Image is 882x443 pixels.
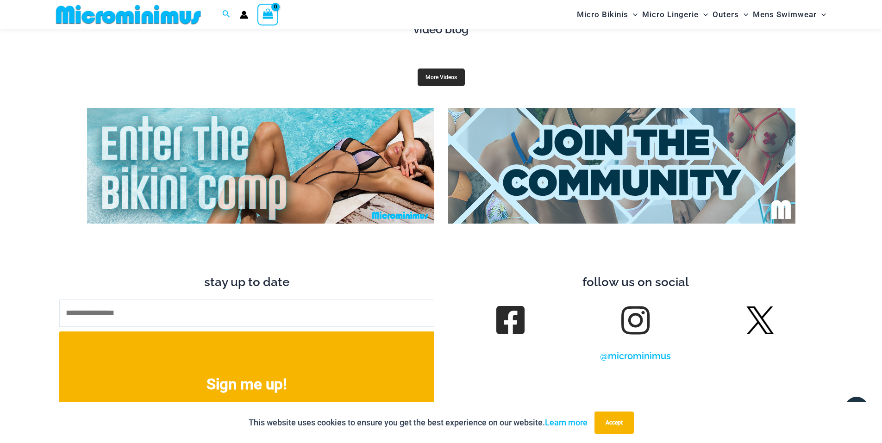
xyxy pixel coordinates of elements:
[448,275,823,290] h3: follow us on social
[545,418,588,427] a: Learn more
[713,3,739,26] span: Outers
[751,3,828,26] a: Mens SwimwearMenu ToggleMenu Toggle
[577,3,628,26] span: Micro Bikinis
[52,4,205,25] img: MM SHOP LOGO FLAT
[59,331,434,437] button: Sign me up!
[575,3,640,26] a: Micro BikinisMenu ToggleMenu Toggle
[622,307,648,333] a: Follow us on Instagram
[817,3,826,26] span: Menu Toggle
[87,108,434,224] img: Enter Bikini Comp
[640,3,710,26] a: Micro LingerieMenu ToggleMenu Toggle
[628,3,638,26] span: Menu Toggle
[448,108,795,224] img: Join Community 2
[753,3,817,26] span: Mens Swimwear
[746,306,774,334] img: Twitter X Logo 42562
[600,350,671,362] a: @microminimus
[59,275,434,290] h3: stay up to date
[59,23,823,37] h4: video blog
[257,4,279,25] a: View Shopping Cart, empty
[642,3,699,26] span: Micro Lingerie
[573,1,830,28] nav: Site Navigation
[739,3,748,26] span: Menu Toggle
[240,11,248,19] a: Account icon link
[594,412,634,434] button: Accept
[699,3,708,26] span: Menu Toggle
[222,9,231,20] a: Search icon link
[497,307,523,333] a: follow us on Facebook
[710,3,751,26] a: OutersMenu ToggleMenu Toggle
[249,416,588,430] p: This website uses cookies to ensure you get the best experience on our website.
[418,69,465,86] a: More Videos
